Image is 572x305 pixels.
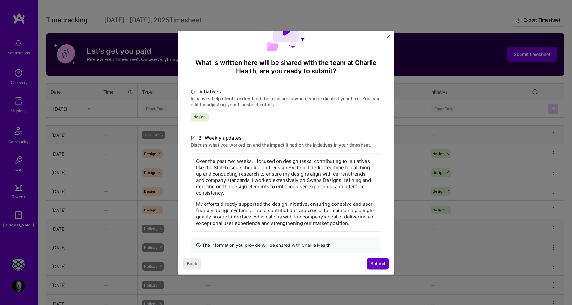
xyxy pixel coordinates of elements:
i: icon TagBlack [191,88,196,95]
i: icon DocumentBlack [191,135,196,142]
img: Demo day [267,12,305,51]
i: icon InfoBlack [196,242,201,248]
label: Discuss what you worked on and the impact it had on the initiatives in your timesheet. [191,142,381,148]
button: Back [183,258,201,269]
button: Submit [367,258,389,269]
span: design [191,113,209,121]
label: Bi-Weekly updates [191,134,381,142]
label: Initiatives [191,88,381,95]
p: Over the past two weeks, I focused on design tasks, contributing to initiatives like the Slot-bas... [196,158,376,196]
button: Close [387,34,390,41]
span: Submit [371,260,385,267]
h4: What is written here will be shared with the team at Charlie Health , are you ready to submit? [191,59,381,75]
p: My efforts directly supported the design initiative, ensuring cohesive and user-friendly design s... [196,201,376,226]
label: Initiatives help clients understand the main areas where you dedicated your time. You can edit by... [191,95,381,107]
div: The information you provide will be shared with Charlie Health . [191,237,381,253]
span: Back [187,260,197,267]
